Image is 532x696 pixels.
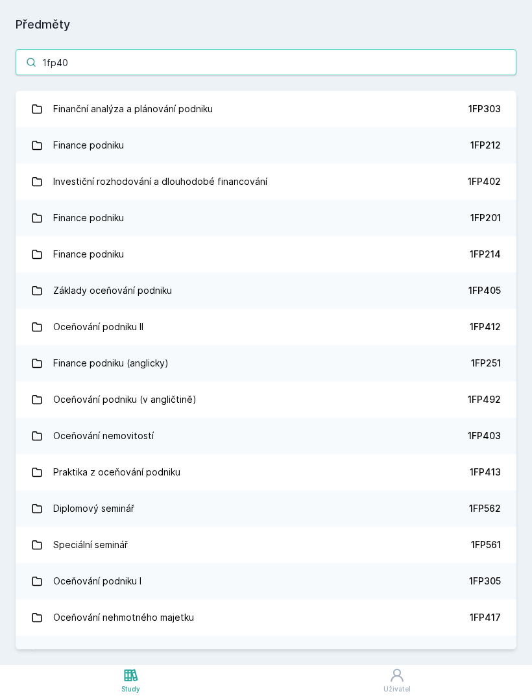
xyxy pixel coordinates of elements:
[16,16,516,34] h1: Předměty
[53,205,124,231] div: Finance podniku
[470,647,501,660] div: 1FP421
[53,169,267,195] div: Investiční rozhodování a dlouhodobé financování
[53,314,143,340] div: Oceňování podniku II
[16,200,516,236] a: Finance podniku 1FP201
[468,284,501,297] div: 1FP405
[468,175,501,188] div: 1FP402
[121,684,140,694] div: Study
[470,611,501,624] div: 1FP417
[53,241,124,267] div: Finance podniku
[470,139,501,152] div: 1FP212
[468,102,501,115] div: 1FP303
[53,568,141,594] div: Oceňování podniku I
[470,466,501,479] div: 1FP413
[53,496,134,522] div: Diplomový seminář
[470,320,501,333] div: 1FP412
[16,527,516,563] a: Speciální seminář 1FP561
[16,345,516,381] a: Finance podniku (anglicky) 1FP251
[53,459,180,485] div: Praktika z oceňování podniku
[16,381,516,418] a: Oceňování podniku (v angličtině) 1FP492
[16,49,516,75] input: Název nebo ident předmětu…
[53,605,194,630] div: Oceňování nehmotného majetku
[16,563,516,599] a: Oceňování podniku I 1FP305
[471,357,501,370] div: 1FP251
[53,350,169,376] div: Finance podniku (anglicky)
[469,575,501,588] div: 1FP305
[471,538,501,551] div: 1FP561
[16,599,516,636] a: Oceňování nehmotného majetku 1FP417
[53,641,197,667] div: Oceňování podniku (v angličtině)
[16,272,516,309] a: Základy oceňování podniku 1FP405
[383,684,411,694] div: Uživatel
[16,163,516,200] a: Investiční rozhodování a dlouhodobé financování 1FP402
[468,429,501,442] div: 1FP403
[16,236,516,272] a: Finance podniku 1FP214
[53,132,124,158] div: Finance podniku
[53,532,128,558] div: Speciální seminář
[16,490,516,527] a: Diplomový seminář 1FP562
[16,636,516,672] a: Oceňování podniku (v angličtině) 1FP421
[469,502,501,515] div: 1FP562
[53,423,154,449] div: Oceňování nemovitostí
[470,211,501,224] div: 1FP201
[16,127,516,163] a: Finance podniku 1FP212
[16,418,516,454] a: Oceňování nemovitostí 1FP403
[16,91,516,127] a: Finanční analýza a plánování podniku 1FP303
[468,393,501,406] div: 1FP492
[470,248,501,261] div: 1FP214
[53,278,172,304] div: Základy oceňování podniku
[53,387,197,413] div: Oceňování podniku (v angličtině)
[53,96,213,122] div: Finanční analýza a plánování podniku
[16,454,516,490] a: Praktika z oceňování podniku 1FP413
[16,309,516,345] a: Oceňování podniku II 1FP412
